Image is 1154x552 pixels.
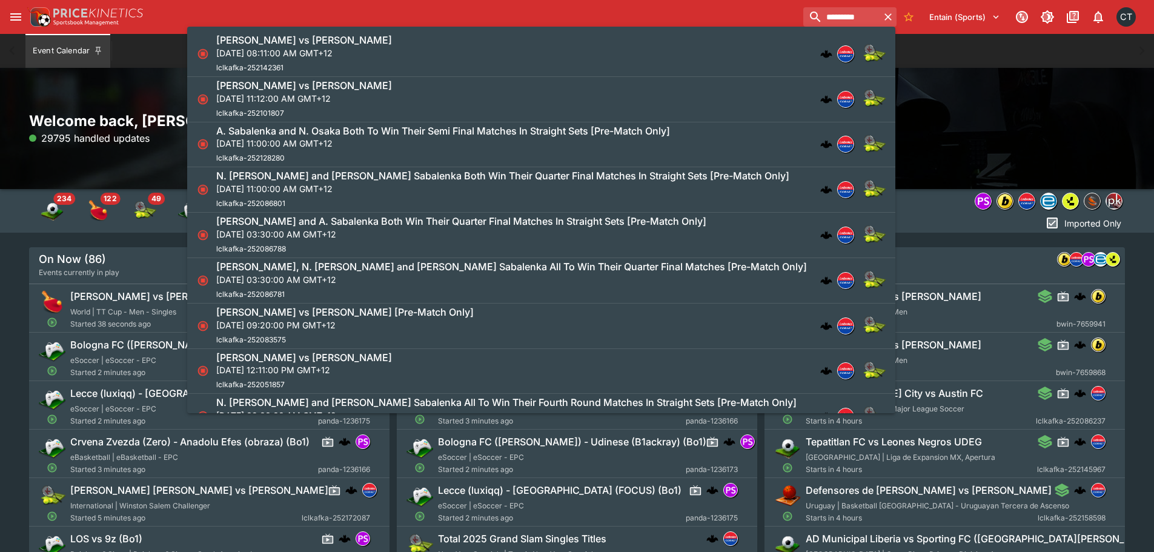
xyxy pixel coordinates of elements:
[345,484,357,496] img: logo-cerberus.svg
[148,193,165,205] span: 49
[197,184,209,196] svg: Closed
[1074,339,1086,351] img: logo-cerberus.svg
[1082,253,1095,266] img: pandascore.png
[1091,338,1106,352] div: bwin
[40,199,64,223] img: soccer
[782,511,793,522] svg: Open
[838,136,854,152] img: lclkafka.png
[838,227,854,243] img: lclkafka.png
[70,339,339,351] h6: Bologna FC ([PERSON_NAME]) - Udinese (B1ackray) (Bo1)
[70,356,156,365] span: eSoccer | eSoccer - EPC
[820,274,832,287] img: logo-cerberus.svg
[1041,193,1056,209] img: betradar.png
[197,365,209,377] svg: Closed
[838,408,854,424] img: lclkafka.png
[70,367,318,379] span: Started 2 minutes ago
[1081,252,1096,267] div: pandascore
[197,229,209,241] svg: Closed
[1011,6,1033,28] button: Connected to PK
[723,531,738,546] div: lclkafka
[356,532,370,545] img: pandascore.png
[70,318,320,330] span: Started 38 seconds ago
[861,268,886,293] img: tennis.png
[1074,387,1086,399] div: cerberus
[216,290,285,299] span: lclkafka-252086781
[197,274,209,287] svg: Closed
[345,484,357,496] div: cerberus
[806,290,981,303] h6: [PERSON_NAME] vs [PERSON_NAME]
[740,434,755,449] div: pandascore
[216,319,474,331] p: [DATE] 09:20:00 PM GMT+12
[837,318,854,334] div: lclkafka
[1092,290,1105,303] img: bwin.png
[362,483,377,497] div: lclkafka
[356,531,370,546] div: pandascore
[820,184,832,196] div: cerberus
[837,45,854,62] div: lclkafka
[356,435,370,448] img: pandascore.png
[1092,484,1105,497] img: lclkafka.png
[216,170,789,182] h6: N. [PERSON_NAME] and [PERSON_NAME] Sabalenka Both Win Their Quarter Final Matches In Straight Set...
[1074,290,1086,302] div: cerberus
[972,189,1125,213] div: Event type filters
[1084,193,1100,209] img: sportingsolutions.jpeg
[216,351,392,364] h6: [PERSON_NAME] vs [PERSON_NAME]
[723,436,735,448] div: cerberus
[216,396,797,409] h6: N. [PERSON_NAME] and [PERSON_NAME] Sabalenka All To Win Their Fourth Round Matches In Straight Se...
[39,483,65,510] img: tennis.png
[70,464,318,476] span: Started 3 minutes ago
[216,137,670,150] p: [DATE] 11:00:00 AM GMT+12
[438,415,686,427] span: Started 3 minutes ago
[40,199,64,223] div: Soccer
[39,289,65,316] img: table_tennis.png
[356,434,370,449] div: pandascore
[820,229,832,241] div: cerberus
[1074,387,1086,399] img: logo-cerberus.svg
[838,318,854,334] img: lclkafka.png
[837,227,854,244] div: lclkafka
[29,131,150,145] p: 29795 handled updates
[1087,6,1109,28] button: Notifications
[806,356,907,365] span: Poland | TT Elite Series - Men
[70,307,176,316] span: World | TT Cup - Men - Singles
[861,87,886,111] img: tennis.png
[1074,436,1086,448] img: logo-cerberus.svg
[438,484,681,497] h6: Lecce (luxiqq) - [GEOGRAPHIC_DATA] (FOCUS) (Bo1)
[1074,484,1086,496] div: cerberus
[339,533,351,545] div: cerberus
[1063,193,1078,209] img: lsports.jpeg
[5,6,27,28] button: open drawer
[820,138,832,150] div: cerberus
[861,132,886,156] img: tennis.png
[1019,193,1035,209] img: lclkafka.png
[1074,339,1086,351] div: cerberus
[975,193,992,210] div: pandascore
[438,404,546,413] span: eBasketball | eBasketball - EPC
[724,484,737,497] img: pandascore.png
[806,307,907,316] span: Poland | TT Elite Series - Men
[216,108,284,118] span: lclkafka-252101807
[438,512,686,524] span: Started 2 minutes ago
[806,404,964,413] span: USA | Football USA - US Major League Soccer
[838,46,854,62] img: lclkafka.png
[861,42,886,66] img: tennis.png
[197,138,209,150] svg: Closed
[861,359,886,383] img: tennis.png
[414,414,425,425] svg: Open
[1038,512,1106,524] span: lclkafka-252158598
[1106,193,1122,210] div: pricekinetics
[706,533,718,545] img: logo-cerberus.svg
[1091,289,1106,304] div: bwin
[820,93,832,105] img: logo-cerberus.svg
[861,223,886,247] img: tennis.png
[820,320,832,332] div: cerberus
[1106,193,1122,209] img: pricekinetics.png
[1074,436,1086,448] div: cerberus
[197,48,209,60] svg: Closed
[837,136,854,153] div: lclkafka
[438,464,686,476] span: Started 2 minutes ago
[216,273,807,286] p: [DATE] 03:30:00 AM GMT+12
[216,261,807,273] h6: [PERSON_NAME], N. [PERSON_NAME] and [PERSON_NAME] Sabalenka All To Win Their Quarter Final Matche...
[339,436,351,448] div: cerberus
[1018,193,1035,210] div: lclkafka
